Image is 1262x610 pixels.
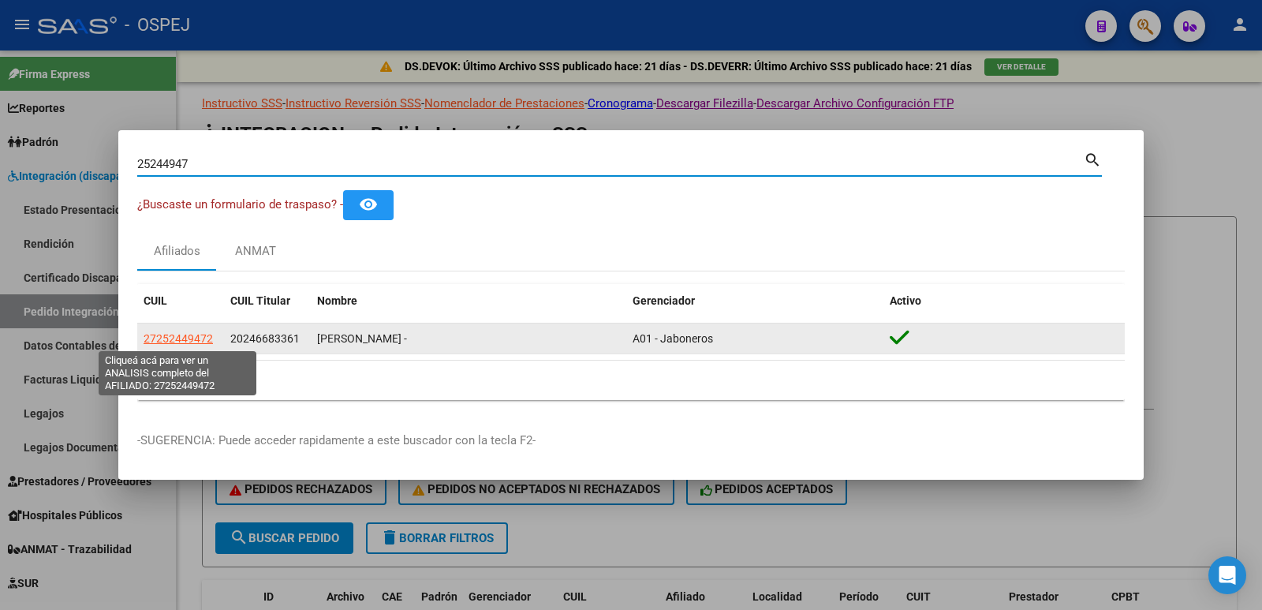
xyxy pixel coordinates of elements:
div: [PERSON_NAME] - [317,330,620,348]
span: Gerenciador [633,294,695,307]
span: CUIL Titular [230,294,290,307]
datatable-header-cell: CUIL [137,284,224,318]
span: 27252449472 [144,332,213,345]
datatable-header-cell: CUIL Titular [224,284,311,318]
div: ANMAT [235,242,276,260]
span: ¿Buscaste un formulario de traspaso? - [137,197,343,211]
p: -SUGERENCIA: Puede acceder rapidamente a este buscador con la tecla F2- [137,432,1125,450]
div: 1 total [137,361,1125,400]
span: Activo [890,294,921,307]
span: A01 - Jaboneros [633,332,713,345]
mat-icon: remove_red_eye [359,195,378,214]
datatable-header-cell: Gerenciador [626,284,883,318]
div: Open Intercom Messenger [1208,556,1246,594]
span: 20246683361 [230,332,300,345]
datatable-header-cell: Nombre [311,284,626,318]
span: CUIL [144,294,167,307]
mat-icon: search [1084,149,1102,168]
div: Afiliados [154,242,200,260]
datatable-header-cell: Activo [883,284,1125,318]
span: Nombre [317,294,357,307]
